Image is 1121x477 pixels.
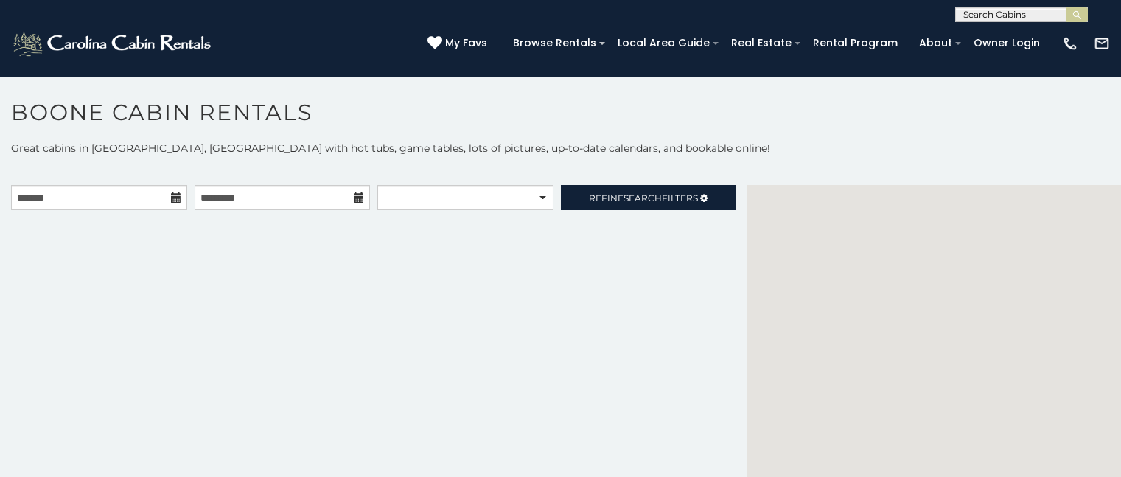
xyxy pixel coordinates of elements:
a: Local Area Guide [610,32,717,55]
a: About [912,32,960,55]
a: My Favs [427,35,491,52]
span: Refine Filters [589,192,698,203]
a: RefineSearchFilters [561,185,737,210]
img: mail-regular-white.png [1094,35,1110,52]
img: White-1-2.png [11,29,215,58]
a: Rental Program [806,32,905,55]
span: Search [624,192,662,203]
span: My Favs [445,35,487,51]
a: Browse Rentals [506,32,604,55]
a: Real Estate [724,32,799,55]
img: phone-regular-white.png [1062,35,1078,52]
a: Owner Login [966,32,1047,55]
